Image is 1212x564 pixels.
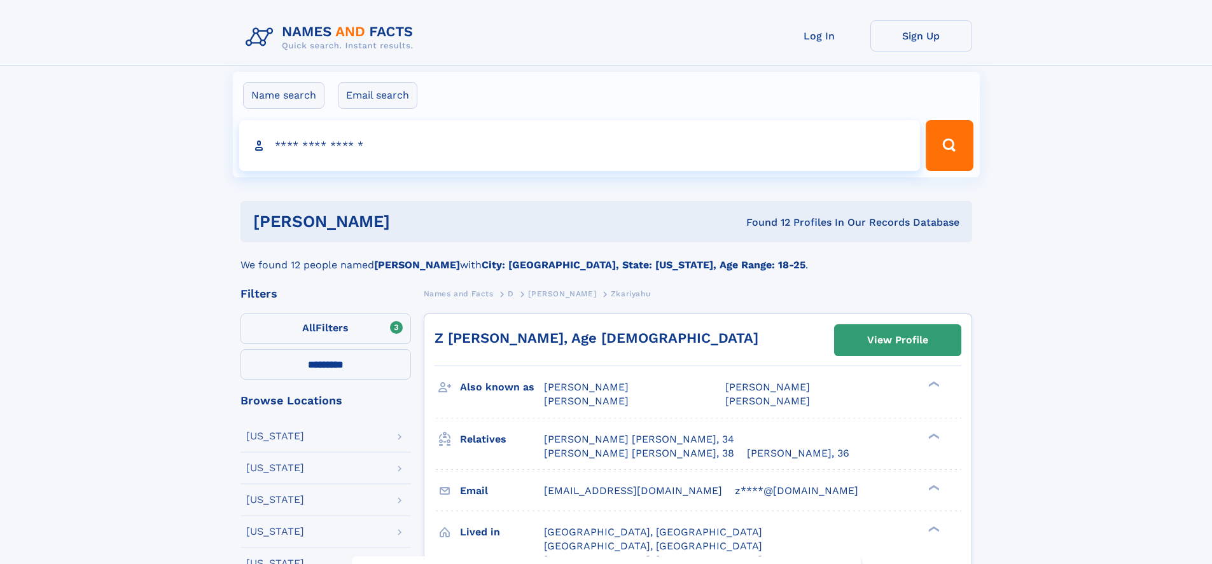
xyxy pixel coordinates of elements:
[240,20,424,55] img: Logo Names and Facts
[460,480,544,502] h3: Email
[925,432,940,440] div: ❯
[246,431,304,441] div: [US_STATE]
[424,285,494,301] a: Names and Facts
[544,540,762,552] span: [GEOGRAPHIC_DATA], [GEOGRAPHIC_DATA]
[867,326,928,355] div: View Profile
[460,376,544,398] h3: Also known as
[725,395,810,407] span: [PERSON_NAME]
[544,485,722,497] span: [EMAIL_ADDRESS][DOMAIN_NAME]
[253,214,568,230] h1: [PERSON_NAME]
[243,82,324,109] label: Name search
[926,120,973,171] button: Search Button
[246,495,304,505] div: [US_STATE]
[544,432,734,446] a: [PERSON_NAME] [PERSON_NAME], 34
[374,259,460,271] b: [PERSON_NAME]
[544,526,762,538] span: [GEOGRAPHIC_DATA], [GEOGRAPHIC_DATA]
[435,330,758,346] a: Z [PERSON_NAME], Age [DEMOGRAPHIC_DATA]
[302,322,316,334] span: All
[460,521,544,543] h3: Lived in
[246,463,304,473] div: [US_STATE]
[870,20,972,52] a: Sign Up
[925,380,940,389] div: ❯
[835,325,961,355] a: View Profile
[747,446,849,460] a: [PERSON_NAME], 36
[725,381,810,393] span: [PERSON_NAME]
[482,259,805,271] b: City: [GEOGRAPHIC_DATA], State: [US_STATE], Age Range: 18-25
[508,285,514,301] a: D
[528,289,596,298] span: [PERSON_NAME]
[925,525,940,533] div: ❯
[246,526,304,537] div: [US_STATE]
[239,120,921,171] input: search input
[240,288,411,299] div: Filters
[338,82,417,109] label: Email search
[460,429,544,450] h3: Relatives
[544,395,629,407] span: [PERSON_NAME]
[240,313,411,344] label: Filters
[528,285,596,301] a: [PERSON_NAME]
[925,483,940,492] div: ❯
[240,242,972,273] div: We found 12 people named with .
[769,20,870,52] a: Log In
[544,381,629,393] span: [PERSON_NAME]
[508,289,514,298] span: D
[240,395,411,406] div: Browse Locations
[611,289,650,298] span: Zkariyahu
[568,216,959,230] div: Found 12 Profiles In Our Records Database
[544,446,734,460] a: [PERSON_NAME] [PERSON_NAME], 38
